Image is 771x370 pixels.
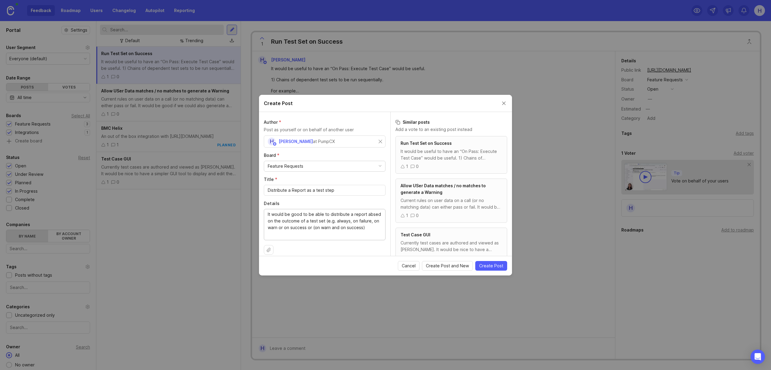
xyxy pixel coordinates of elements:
[264,201,385,207] label: Details
[479,263,503,269] span: Create Post
[416,163,419,170] div: 0
[264,120,281,125] span: Author (required)
[264,177,277,182] span: Title (required)
[406,163,408,170] div: 1
[475,261,507,271] button: Create Post
[416,212,419,219] div: 0
[426,263,469,269] span: Create Post and New
[268,187,382,194] input: Short, descriptive title
[264,100,293,107] h2: Create Post
[406,212,408,219] div: 1
[268,163,303,169] div: Feature Requests
[264,126,385,133] p: Post as yourself or on behalf of another user
[422,261,473,271] button: Create Post and New
[402,263,416,269] span: Cancel
[395,136,507,174] a: Run Test Set on SuccessIt would be useful to have an “On Pass: Execute Test Case” would be useful...
[401,148,502,161] div: It would be useful to have an “On Pass: Execute Test Case” would be useful. 1) Chains of dependen...
[401,232,430,237] span: Test Case GUI
[313,138,335,145] div: at PumpCX
[268,211,382,238] textarea: It would be good to be able to distribute a report absed on the outcome of a test set (e.g. alway...
[401,141,452,146] span: Run Test Set on Success
[751,350,765,364] div: Open Intercom Messenger
[395,119,507,125] h3: Similar posts
[395,126,507,132] p: Add a vote to an existing post instead
[395,228,507,265] a: Test Case GUICurrently test cases are authored and viewed as [PERSON_NAME]. It would be nice to h...
[279,139,313,144] span: [PERSON_NAME]
[264,245,273,255] button: Upload file
[395,179,507,223] a: Allow USer Data matches / no matches to generate a WarningCurrent rules on user data on a call (o...
[406,255,408,261] div: 1
[501,100,507,107] button: Close create post modal
[264,153,279,158] span: Board (required)
[401,240,502,253] div: Currently test cases are authored and viewed as [PERSON_NAME]. It would be nice to have a simpler...
[416,255,419,261] div: 0
[273,141,277,146] img: member badge
[401,183,486,195] span: Allow USer Data matches / no matches to generate a Warning
[398,261,420,271] button: Cancel
[401,197,502,210] div: Current rules on user data on a call (or no matching data) can either pass or fail. It would be g...
[268,138,276,145] div: H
